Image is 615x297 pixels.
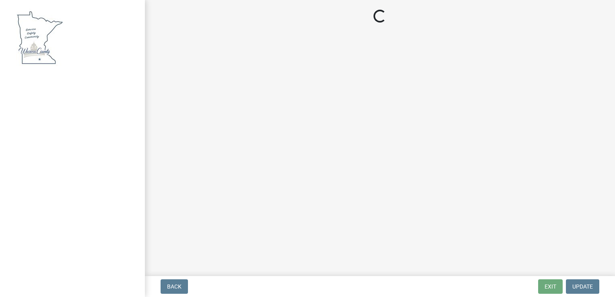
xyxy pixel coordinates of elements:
[566,279,599,294] button: Update
[16,8,64,66] img: Waseca County, Minnesota
[161,279,188,294] button: Back
[167,283,182,290] span: Back
[572,283,593,290] span: Update
[538,279,563,294] button: Exit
